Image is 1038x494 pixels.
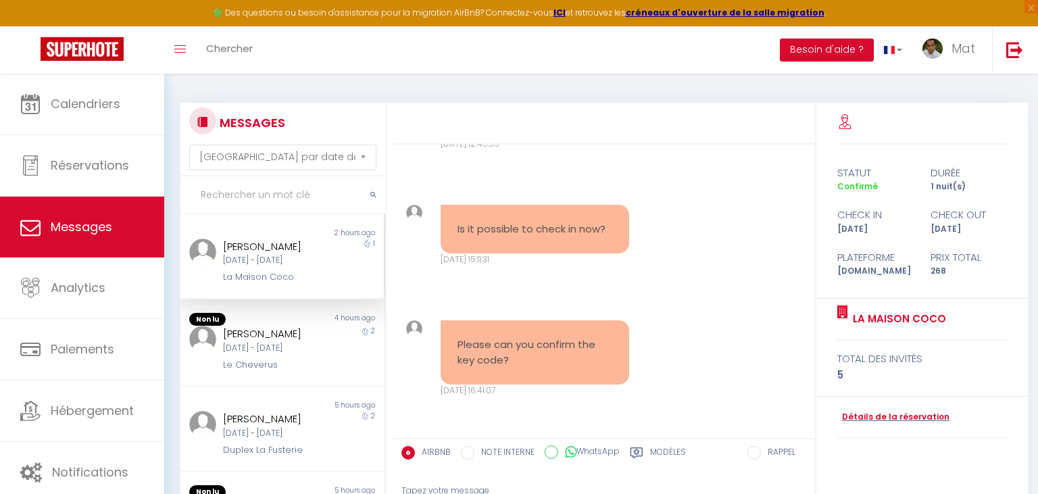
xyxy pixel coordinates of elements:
[189,326,216,353] img: ...
[441,253,629,266] div: [DATE] 15:11:31
[441,138,629,151] div: [DATE] 12:45:39
[196,26,263,74] a: Chercher
[761,446,795,461] label: RAPPEL
[206,41,253,55] span: Chercher
[837,351,1007,367] div: total des invités
[912,26,992,74] a: ... Mat
[282,400,383,411] div: 5 hours ago
[922,39,943,59] img: ...
[458,222,612,237] pre: Is it possible to check in now?
[458,337,612,368] pre: Please can you confirm the key code?
[216,107,285,138] h3: MESSAGES
[1006,41,1023,58] img: logout
[51,157,129,174] span: Réservations
[51,341,114,357] span: Paiements
[189,313,226,326] span: Non lu
[626,7,824,18] a: créneaux d'ouverture de la salle migration
[829,265,922,278] div: [DOMAIN_NAME]
[223,342,324,355] div: [DATE] - [DATE]
[922,223,1015,236] div: [DATE]
[553,7,566,18] a: ICI
[371,411,375,421] span: 2
[780,39,874,61] button: Besoin d'aide ?
[51,95,120,112] span: Calendriers
[223,254,324,267] div: [DATE] - [DATE]
[51,279,105,296] span: Analytics
[373,239,375,249] span: 1
[223,239,324,255] div: [PERSON_NAME]
[922,165,1015,181] div: durée
[52,464,128,480] span: Notifications
[829,165,922,181] div: statut
[180,176,385,214] input: Rechercher un mot clé
[41,37,124,61] img: Super Booking
[223,358,324,372] div: Le Cheverus
[829,249,922,266] div: Plateforme
[223,326,324,342] div: [PERSON_NAME]
[406,320,423,337] img: ...
[837,411,949,424] a: Détails de la réservation
[837,180,878,192] span: Confirmé
[415,446,451,461] label: AIRBNB
[406,205,423,222] img: ...
[223,443,324,457] div: Duplex La Fusterie
[848,311,946,327] a: La Maison Coco
[441,385,629,397] div: [DATE] 16:41:07
[837,367,1007,383] div: 5
[474,446,535,461] label: NOTE INTERNE
[223,270,324,284] div: La Maison Coco
[829,207,922,223] div: check in
[922,249,1015,266] div: Prix total
[371,326,375,336] span: 2
[223,427,324,440] div: [DATE] - [DATE]
[650,446,686,463] label: Modèles
[51,402,134,419] span: Hébergement
[951,40,975,57] span: Mat
[282,228,383,239] div: 2 hours ago
[829,223,922,236] div: [DATE]
[922,265,1015,278] div: 268
[282,313,383,326] div: 4 hours ago
[223,411,324,427] div: [PERSON_NAME]
[11,5,51,46] button: Ouvrir le widget de chat LiveChat
[189,239,216,266] img: ...
[922,207,1015,223] div: check out
[51,218,112,235] span: Messages
[189,411,216,438] img: ...
[922,180,1015,193] div: 1 nuit(s)
[558,445,620,460] label: WhatsApp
